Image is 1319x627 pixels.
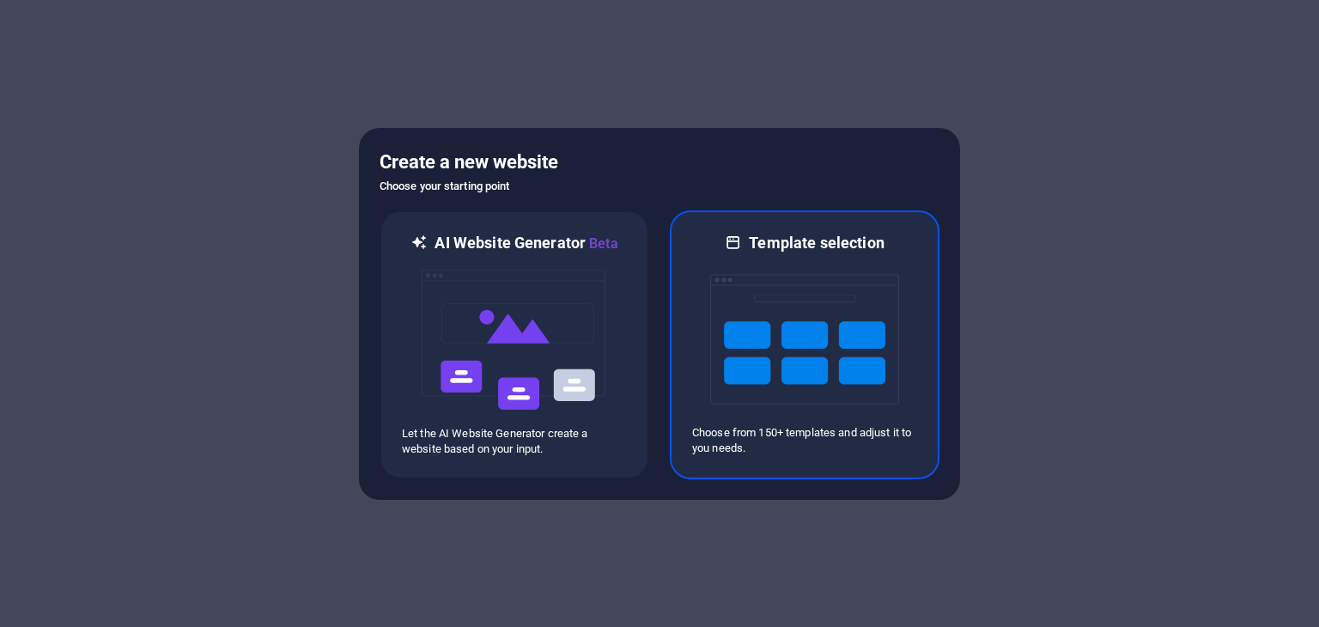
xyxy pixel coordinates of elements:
[586,235,618,252] span: Beta
[402,426,627,457] p: Let the AI Website Generator create a website based on your input.
[420,254,609,426] img: ai
[435,233,617,254] h6: AI Website Generator
[670,210,939,479] div: Template selectionChoose from 150+ templates and adjust it to you needs.
[380,176,939,197] h6: Choose your starting point
[380,149,939,176] h5: Create a new website
[380,210,649,479] div: AI Website GeneratorBetaaiLet the AI Website Generator create a website based on your input.
[749,233,884,253] h6: Template selection
[692,425,917,456] p: Choose from 150+ templates and adjust it to you needs.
